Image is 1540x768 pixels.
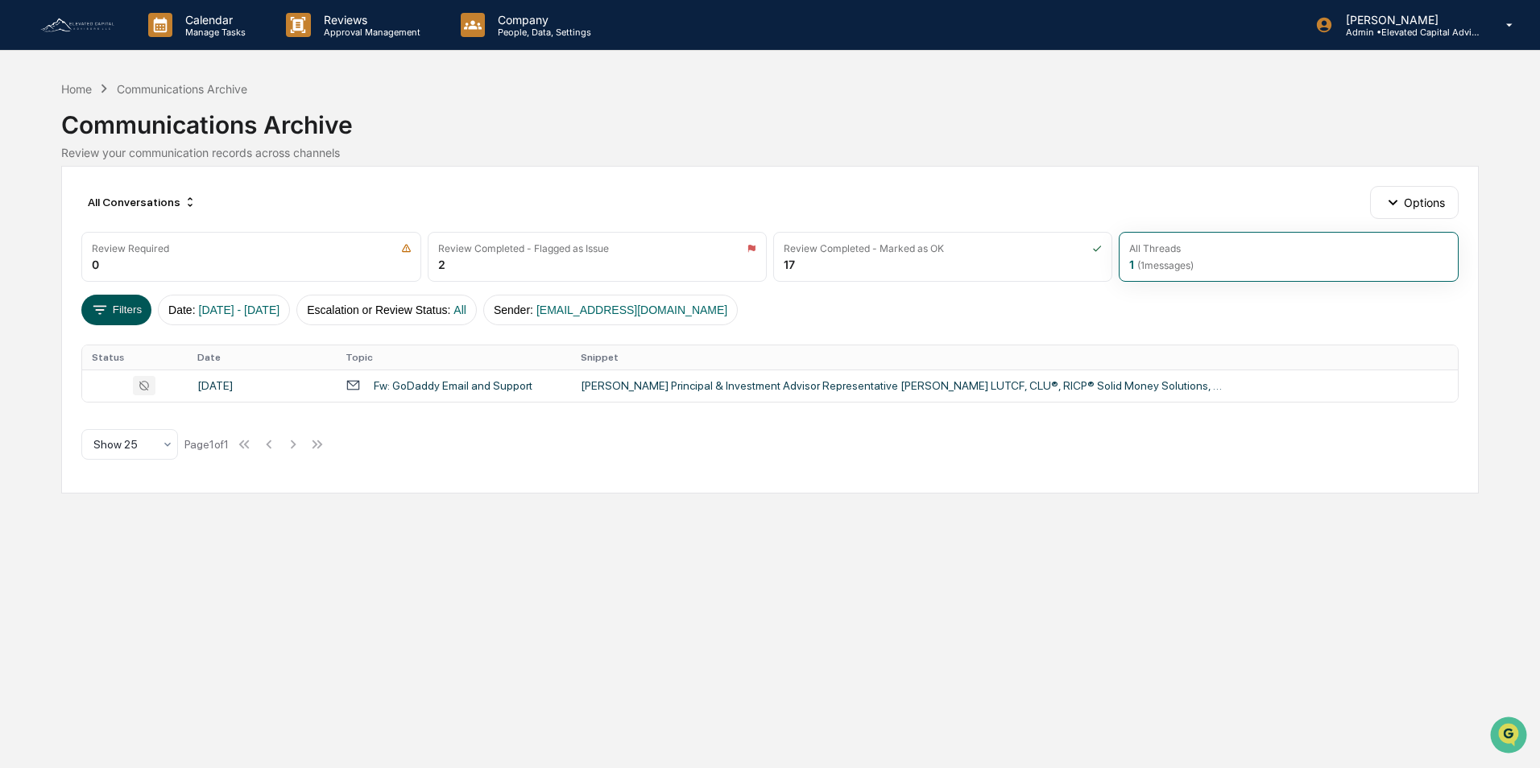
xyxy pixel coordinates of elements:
[114,272,195,285] a: Powered byPylon
[42,73,266,90] input: Clear
[336,345,571,370] th: Topic
[39,16,116,34] img: logo
[55,123,264,139] div: Start new chat
[55,139,204,152] div: We're available if you need us!
[485,13,599,27] p: Company
[274,128,293,147] button: Start new chat
[92,258,99,271] div: 0
[133,203,200,219] span: Attestations
[16,204,29,217] div: 🖐️
[485,27,599,38] p: People, Data, Settings
[453,303,466,316] span: All
[747,243,756,254] img: icon
[1488,715,1532,758] iframe: Open customer support
[1333,27,1483,38] p: Admin • Elevated Capital Advisors
[184,438,229,451] div: Page 1 of 1
[1137,259,1194,271] span: ( 1 messages)
[61,146,1478,159] div: Review your communication records across channels
[81,189,203,215] div: All Conversations
[199,303,280,316] span: [DATE] - [DATE]
[61,82,92,96] div: Home
[82,345,187,370] th: Status
[784,242,944,254] div: Review Completed - Marked as OK
[1333,13,1483,27] p: [PERSON_NAME]
[16,34,293,60] p: How can we help?
[784,258,795,271] div: 17
[438,242,609,254] div: Review Completed - Flagged as Issue
[160,273,195,285] span: Pylon
[581,379,1225,392] div: [PERSON_NAME] Principal & Investment Advisor Representative [PERSON_NAME] LUTCF, CLU®, RICP® Soli...
[296,295,477,325] button: Escalation or Review Status:All
[401,243,412,254] img: icon
[117,82,247,96] div: Communications Archive
[158,295,290,325] button: Date:[DATE] - [DATE]
[188,345,336,370] th: Date
[10,196,110,225] a: 🖐️Preclearance
[197,379,326,392] div: [DATE]
[483,295,738,325] button: Sender:[EMAIL_ADDRESS][DOMAIN_NAME]
[172,13,254,27] p: Calendar
[16,235,29,248] div: 🔎
[16,123,45,152] img: 1746055101610-c473b297-6a78-478c-a979-82029cc54cd1
[61,97,1478,139] div: Communications Archive
[32,203,104,219] span: Preclearance
[110,196,206,225] a: 🗄️Attestations
[81,295,151,325] button: Filters
[536,303,727,316] span: [EMAIL_ADDRESS][DOMAIN_NAME]
[92,242,169,254] div: Review Required
[1129,258,1194,271] div: 1
[438,258,445,271] div: 2
[311,27,428,38] p: Approval Management
[117,204,130,217] div: 🗄️
[1129,242,1181,254] div: All Threads
[1370,186,1458,218] button: Options
[311,13,428,27] p: Reviews
[172,27,254,38] p: Manage Tasks
[10,227,108,256] a: 🔎Data Lookup
[1092,243,1102,254] img: icon
[32,233,101,250] span: Data Lookup
[374,379,532,392] div: Fw: GoDaddy Email and Support
[571,345,1457,370] th: Snippet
